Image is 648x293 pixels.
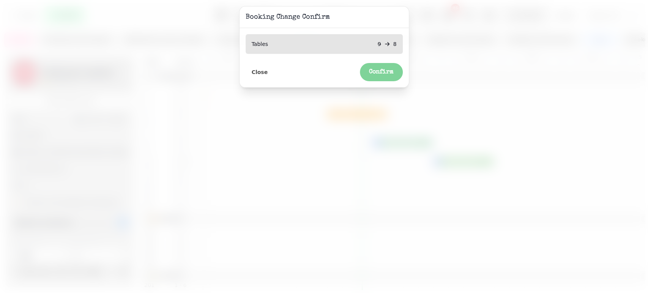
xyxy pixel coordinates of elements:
button: Close [246,67,274,77]
span: Close [252,69,268,75]
h3: Booking Change Confirm [246,13,403,22]
span: Confirm [369,69,394,75]
p: 8 [393,40,397,48]
p: 9 [378,40,381,48]
button: Confirm [360,63,403,81]
p: Tables [252,40,268,48]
